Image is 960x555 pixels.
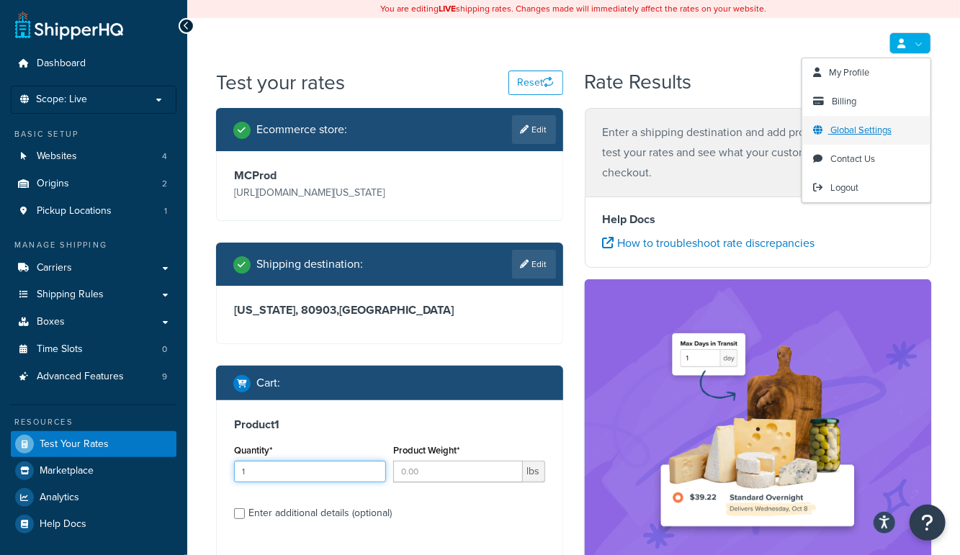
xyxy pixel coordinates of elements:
[40,438,109,451] span: Test Your Rates
[393,461,523,482] input: 0.00
[40,518,86,531] span: Help Docs
[11,364,176,390] a: Advanced Features9
[234,508,245,519] input: Enter additional details (optional)
[37,178,69,190] span: Origins
[11,198,176,225] a: Pickup Locations1
[11,511,176,537] a: Help Docs
[40,492,79,504] span: Analytics
[234,168,386,183] h3: MCProd
[910,505,946,541] button: Open Resource Center
[164,205,167,217] span: 1
[11,458,176,484] a: Marketplace
[11,336,176,363] li: Time Slots
[603,122,914,183] p: Enter a shipping destination and add products to your cart to test your rates and see what your c...
[256,258,363,271] h2: Shipping destination :
[393,445,459,456] label: Product Weight*
[603,235,815,251] a: How to troubleshoot rate discrepancies
[234,303,545,317] h3: [US_STATE], 80903 , [GEOGRAPHIC_DATA]
[234,418,545,432] h3: Product 1
[162,343,167,356] span: 0
[36,94,87,106] span: Scope: Live
[256,376,280,389] h2: Cart :
[11,143,176,170] li: Websites
[162,178,167,190] span: 2
[512,115,556,144] a: Edit
[11,128,176,140] div: Basic Setup
[508,71,563,95] button: Reset
[40,465,94,477] span: Marketplace
[439,2,457,15] b: LIVE
[234,183,386,203] p: [URL][DOMAIN_NAME][US_STATE]
[37,343,83,356] span: Time Slots
[11,198,176,225] li: Pickup Locations
[11,309,176,335] a: Boxes
[802,58,930,87] a: My Profile
[37,371,124,383] span: Advanced Features
[584,71,691,94] h2: Rate Results
[37,150,77,163] span: Websites
[11,239,176,251] div: Manage Shipping
[11,364,176,390] li: Advanced Features
[802,116,930,145] a: Global Settings
[802,145,930,173] a: Contact Us
[832,94,856,108] span: Billing
[11,50,176,77] a: Dashboard
[830,152,875,166] span: Contact Us
[11,171,176,197] li: Origins
[523,461,545,482] span: lbs
[256,123,347,136] h2: Ecommerce store :
[603,211,914,228] h4: Help Docs
[11,171,176,197] a: Origins2
[234,461,386,482] input: 0.0
[802,173,930,202] a: Logout
[37,316,65,328] span: Boxes
[512,250,556,279] a: Edit
[11,255,176,281] a: Carriers
[162,150,167,163] span: 4
[37,289,104,301] span: Shipping Rules
[802,87,930,116] a: Billing
[248,503,392,523] div: Enter additional details (optional)
[37,58,86,70] span: Dashboard
[11,484,176,510] a: Analytics
[11,281,176,308] a: Shipping Rules
[11,336,176,363] a: Time Slots0
[162,371,167,383] span: 9
[11,143,176,170] a: Websites4
[234,445,272,456] label: Quantity*
[830,181,858,194] span: Logout
[830,123,892,137] span: Global Settings
[11,416,176,428] div: Resources
[37,262,72,274] span: Carriers
[216,68,345,96] h1: Test your rates
[37,205,112,217] span: Pickup Locations
[11,431,176,457] a: Test Your Rates
[829,66,869,79] span: My Profile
